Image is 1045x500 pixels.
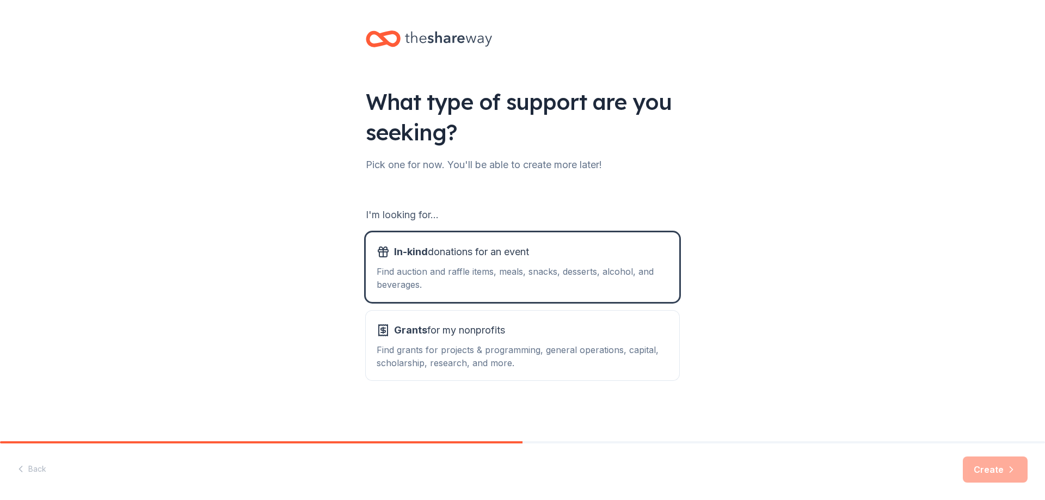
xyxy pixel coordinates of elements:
div: I'm looking for... [366,206,679,224]
div: Find auction and raffle items, meals, snacks, desserts, alcohol, and beverages. [377,265,668,291]
div: Pick one for now. You'll be able to create more later! [366,156,679,174]
span: for my nonprofits [394,322,505,339]
span: In-kind [394,246,428,257]
div: What type of support are you seeking? [366,87,679,147]
span: donations for an event [394,243,529,261]
button: Grantsfor my nonprofitsFind grants for projects & programming, general operations, capital, schol... [366,311,679,380]
button: In-kinddonations for an eventFind auction and raffle items, meals, snacks, desserts, alcohol, and... [366,232,679,302]
div: Find grants for projects & programming, general operations, capital, scholarship, research, and m... [377,343,668,369]
span: Grants [394,324,427,336]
